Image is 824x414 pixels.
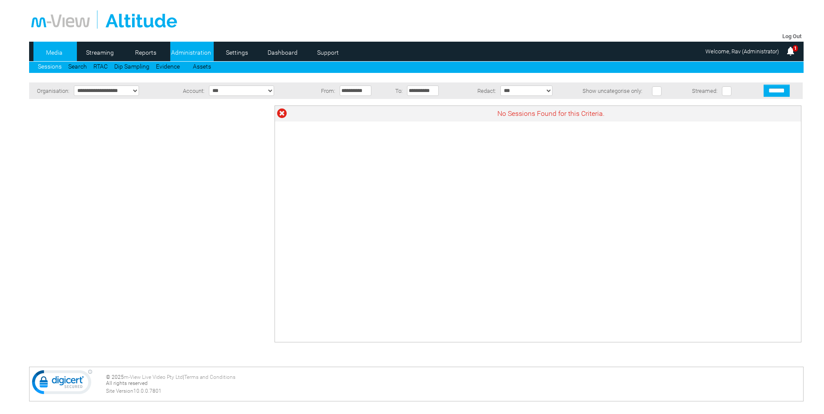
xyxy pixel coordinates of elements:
[32,369,93,399] img: DigiCert Secured Site Seal
[114,63,149,70] a: Dip Sampling
[79,46,121,59] a: Streaming
[170,46,212,59] a: Administration
[33,46,76,59] a: Media
[68,63,87,70] a: Search
[170,82,207,99] td: Account:
[456,82,498,99] td: Redact:
[29,82,72,99] td: Organisation:
[692,88,718,94] span: Streamed:
[106,374,801,394] div: © 2025 | All rights reserved
[311,82,338,99] td: From:
[216,46,258,59] a: Settings
[388,82,405,99] td: To:
[705,48,779,55] span: Welcome, Rav (Administrator)
[125,46,167,59] a: Reports
[782,33,801,39] a: Log Out
[93,63,108,70] a: RTAC
[497,109,605,118] span: No Sessions Found for this Criteria.
[133,388,162,394] span: 10.0.0.7801
[793,45,798,52] span: 1
[106,388,801,394] div: Site Version
[582,88,642,94] span: Show uncategorise only:
[124,374,183,380] a: m-View Live Video Pty Ltd
[184,374,235,380] a: Terms and Conditions
[261,46,304,59] a: Dashboard
[307,46,349,59] a: Support
[785,46,796,56] img: bell25.png
[156,63,180,70] a: Evidence
[193,63,211,70] a: Assets
[38,63,62,70] a: Sessions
